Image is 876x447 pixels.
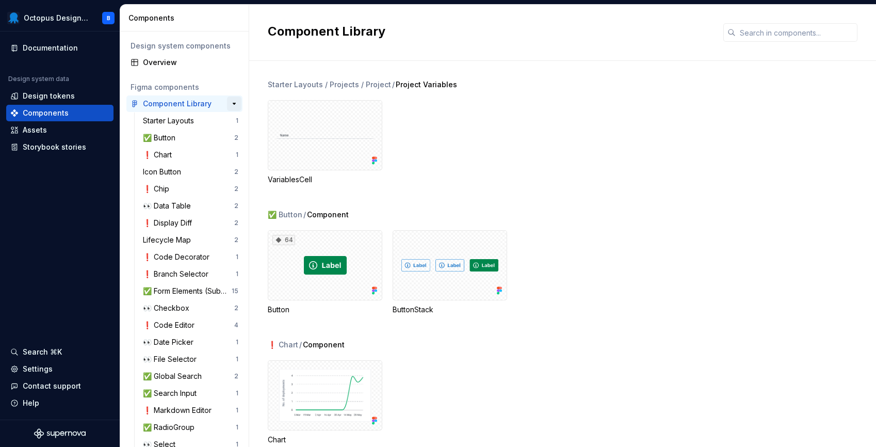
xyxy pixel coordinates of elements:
div: 2 [234,185,238,193]
div: ✅ Button [143,133,180,143]
div: ❗️ Code Decorator [143,252,214,262]
div: 2 [234,304,238,312]
div: ButtonStack [393,305,507,315]
a: ❗️ Code Editor4 [139,317,242,333]
div: Lifecycle Map [143,235,195,245]
div: Components [23,108,69,118]
div: Overview [143,57,238,68]
img: fcf53608-4560-46b3-9ec6-dbe177120620.png [7,12,20,24]
span: Component [303,340,345,350]
div: 64 [272,235,295,245]
div: 2 [234,372,238,380]
a: Overview [126,54,242,71]
div: ❗️ Display Diff [143,218,196,228]
div: ✅ Button [268,210,302,220]
div: 4 [234,321,238,329]
a: ❗️ Chip2 [139,181,242,197]
a: Components [6,105,113,121]
div: Help [23,398,39,408]
div: Design system components [131,41,238,51]
div: 1 [236,338,238,346]
div: Icon Button [143,167,185,177]
span: / [392,79,395,90]
a: Assets [6,122,113,138]
div: ❗️ Chip [143,184,173,194]
div: 1 [236,253,238,261]
div: 2 [234,134,238,142]
div: ButtonStack [393,230,507,315]
div: ❗️ Code Editor [143,320,199,330]
div: ❗️ Markdown Editor [143,405,216,416]
div: 👀 File Selector [143,354,201,364]
div: Settings [23,364,53,374]
a: Starter Layouts1 [139,113,242,129]
div: 64Button [268,230,382,315]
a: ❗️ Display Diff2 [139,215,242,231]
div: Storybook stories [23,142,86,152]
div: 15 [232,287,238,295]
div: ❗️ Branch Selector [143,269,213,279]
div: ✅ Form Elements (Sub components) [143,286,232,296]
div: Chart [268,435,382,445]
span: / [299,340,302,350]
div: ❗️ Chart [143,150,176,160]
div: Design system data [8,75,69,83]
div: 1 [236,117,238,125]
div: 1 [236,406,238,414]
a: ✅ Button2 [139,130,242,146]
a: 👀 File Selector1 [139,351,242,368]
div: VariablesCell [268,100,382,185]
div: B [107,14,110,22]
div: ✅ RadioGroup [143,422,199,433]
div: 2 [234,202,238,210]
div: 2 [234,236,238,244]
div: 👀 Checkbox [143,303,193,313]
input: Search in components... [736,23,857,42]
span: Project Variables [396,79,457,90]
button: Contact support [6,378,113,394]
a: ❗️ Markdown Editor1 [139,402,242,419]
span: / [303,210,306,220]
a: ✅ Global Search2 [139,368,242,385]
div: 1 [236,151,238,159]
a: Settings [6,361,113,377]
div: VariablesCell [268,174,382,185]
button: Search ⌘K [6,344,113,360]
svg: Supernova Logo [34,428,86,439]
div: 1 [236,270,238,278]
a: Storybook stories [6,139,113,155]
div: Starter Layouts / Projects / Project [268,79,391,90]
div: Design tokens [23,91,75,101]
div: ❗️ Chart [268,340,298,350]
button: Octopus Design SystemB [2,7,118,29]
div: 1 [236,355,238,363]
a: ✅ Form Elements (Sub components)15 [139,283,242,299]
div: 2 [234,219,238,227]
button: Help [6,395,113,411]
span: Component [307,210,349,220]
div: 👀 Data Table [143,201,195,211]
a: 👀 Data Table2 [139,198,242,214]
a: 👀 Date Picker1 [139,334,242,350]
a: Design tokens [6,88,113,104]
a: ❗️ Code Decorator1 [139,249,242,265]
a: ✅ Search Input1 [139,385,242,402]
h2: Component Library [268,23,711,40]
div: Contact support [23,381,81,391]
div: 1 [236,423,238,432]
a: 👀 Checkbox2 [139,300,242,316]
a: ❗️ Branch Selector1 [139,266,242,282]
div: ✅ Global Search [143,371,206,381]
a: ❗️ Chart1 [139,147,242,163]
div: Component Library [143,99,212,109]
div: 1 [236,389,238,397]
a: Documentation [6,40,113,56]
div: Assets [23,125,47,135]
a: Icon Button2 [139,164,242,180]
div: ✅ Search Input [143,388,201,398]
div: 2 [234,168,238,176]
div: Search ⌘K [23,347,62,357]
div: Button [268,305,382,315]
div: Octopus Design System [24,13,90,23]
